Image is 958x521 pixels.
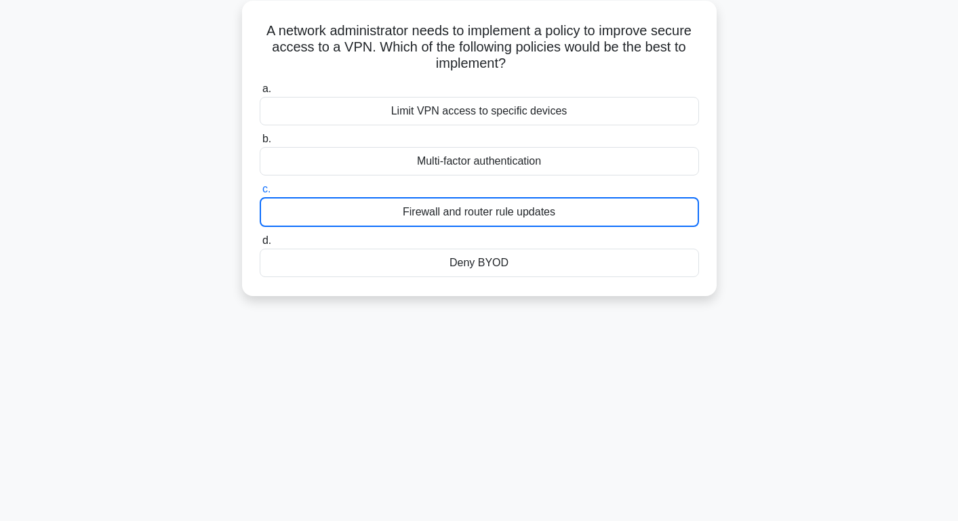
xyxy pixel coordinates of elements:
[260,97,699,125] div: Limit VPN access to specific devices
[262,234,271,246] span: d.
[262,83,271,94] span: a.
[262,133,271,144] span: b.
[262,183,271,194] span: c.
[260,197,699,227] div: Firewall and router rule updates
[260,249,699,277] div: Deny BYOD
[258,22,700,72] h5: A network administrator needs to implement a policy to improve secure access to a VPN. Which of t...
[260,147,699,175] div: Multi-factor authentication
